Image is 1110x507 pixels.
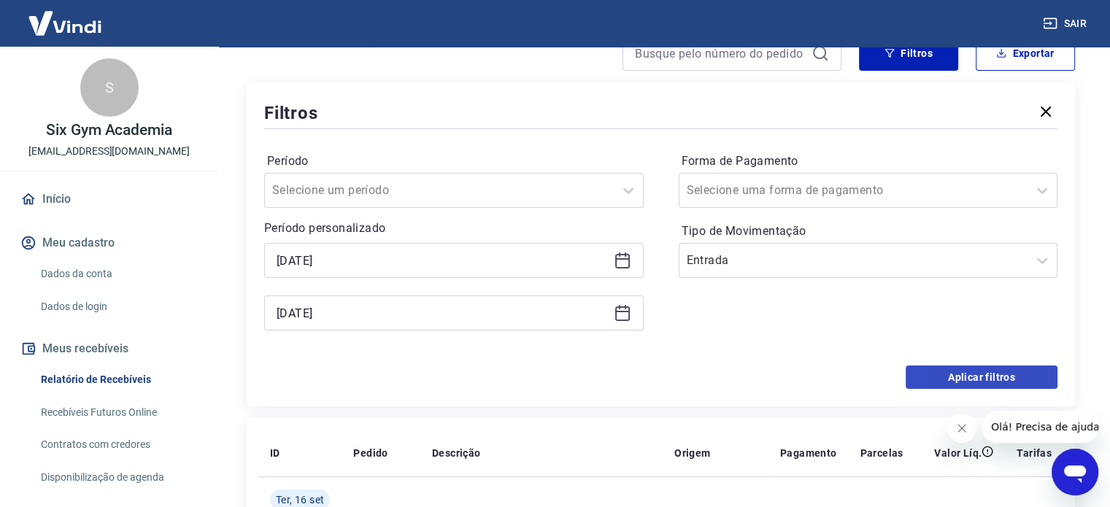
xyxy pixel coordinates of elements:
[35,430,201,460] a: Contratos com credores
[1052,449,1098,495] iframe: Botão para abrir a janela de mensagens
[18,1,112,45] img: Vindi
[947,414,976,443] iframe: Fechar mensagem
[635,42,806,64] input: Busque pelo número do pedido
[934,446,982,460] p: Valor Líq.
[28,144,190,159] p: [EMAIL_ADDRESS][DOMAIN_NAME]
[264,220,644,237] p: Período personalizado
[982,411,1098,443] iframe: Mensagem da empresa
[906,365,1057,389] button: Aplicar filtros
[35,398,201,427] a: Recebíveis Futuros Online
[780,446,837,460] p: Pagamento
[264,101,318,125] h5: Filtros
[18,333,201,365] button: Meus recebíveis
[80,58,139,117] div: S
[674,446,710,460] p: Origem
[1017,446,1052,460] p: Tarifas
[35,292,201,322] a: Dados de login
[432,446,481,460] p: Descrição
[276,492,324,507] span: Ter, 16 set
[267,152,641,170] label: Período
[9,10,123,22] span: Olá! Precisa de ajuda?
[682,222,1055,240] label: Tipo de Movimentação
[1040,10,1092,37] button: Sair
[18,227,201,259] button: Meu cadastro
[859,36,958,71] button: Filtros
[270,446,280,460] p: ID
[18,183,201,215] a: Início
[353,446,388,460] p: Pedido
[277,302,608,324] input: Data final
[35,365,201,395] a: Relatório de Recebíveis
[35,463,201,492] a: Disponibilização de agenda
[976,36,1075,71] button: Exportar
[860,446,903,460] p: Parcelas
[35,259,201,289] a: Dados da conta
[46,123,172,138] p: Six Gym Academia
[682,152,1055,170] label: Forma de Pagamento
[277,249,608,271] input: Data inicial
